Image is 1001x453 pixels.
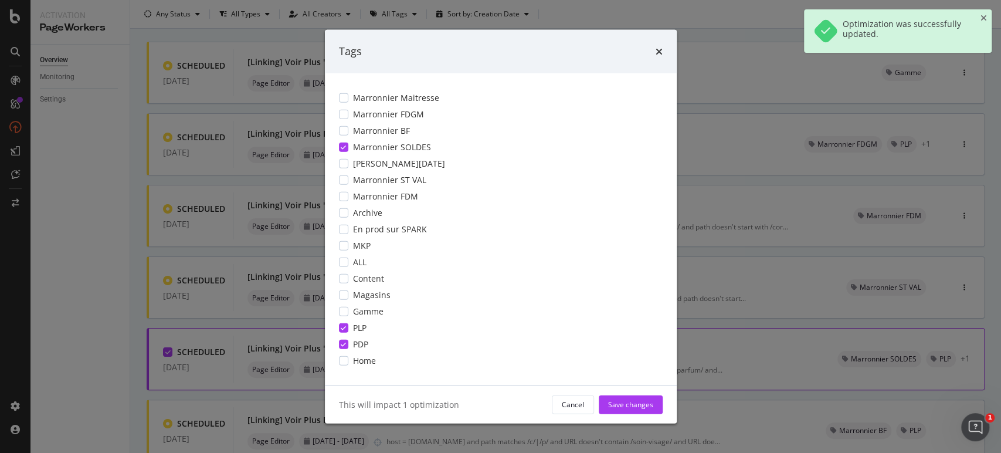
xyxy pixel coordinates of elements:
[353,289,391,300] span: Magasins
[656,44,663,59] div: times
[353,223,427,235] span: En prod sur SPARK
[599,395,663,414] button: Save changes
[339,398,542,410] div: This will impact 1 optimization
[562,400,584,410] div: Cancel
[353,354,376,366] span: Home
[353,338,368,350] span: PDP
[980,14,987,22] div: close toast
[353,239,371,251] span: MKP
[325,30,677,424] div: modal
[353,305,384,317] span: Gamme
[961,413,989,441] iframe: Intercom live chat
[353,174,426,185] span: Marronnier ST VAL
[843,19,971,43] div: Optimization was successfully updated.
[353,92,439,103] span: Marronnier Maitresse
[353,157,445,169] span: [PERSON_NAME][DATE]
[985,413,995,422] span: 1
[353,207,382,218] span: Archive
[339,44,362,59] div: Tags
[353,272,384,284] span: Content
[353,124,410,136] span: Marronnier BF
[353,141,431,153] span: Marronnier SOLDES
[353,190,418,202] span: Marronnier FDM
[608,400,653,410] div: Save changes
[353,256,367,268] span: ALL
[353,322,367,333] span: PLP
[552,395,594,414] button: Cancel
[353,108,424,120] span: Marronnier FDGM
